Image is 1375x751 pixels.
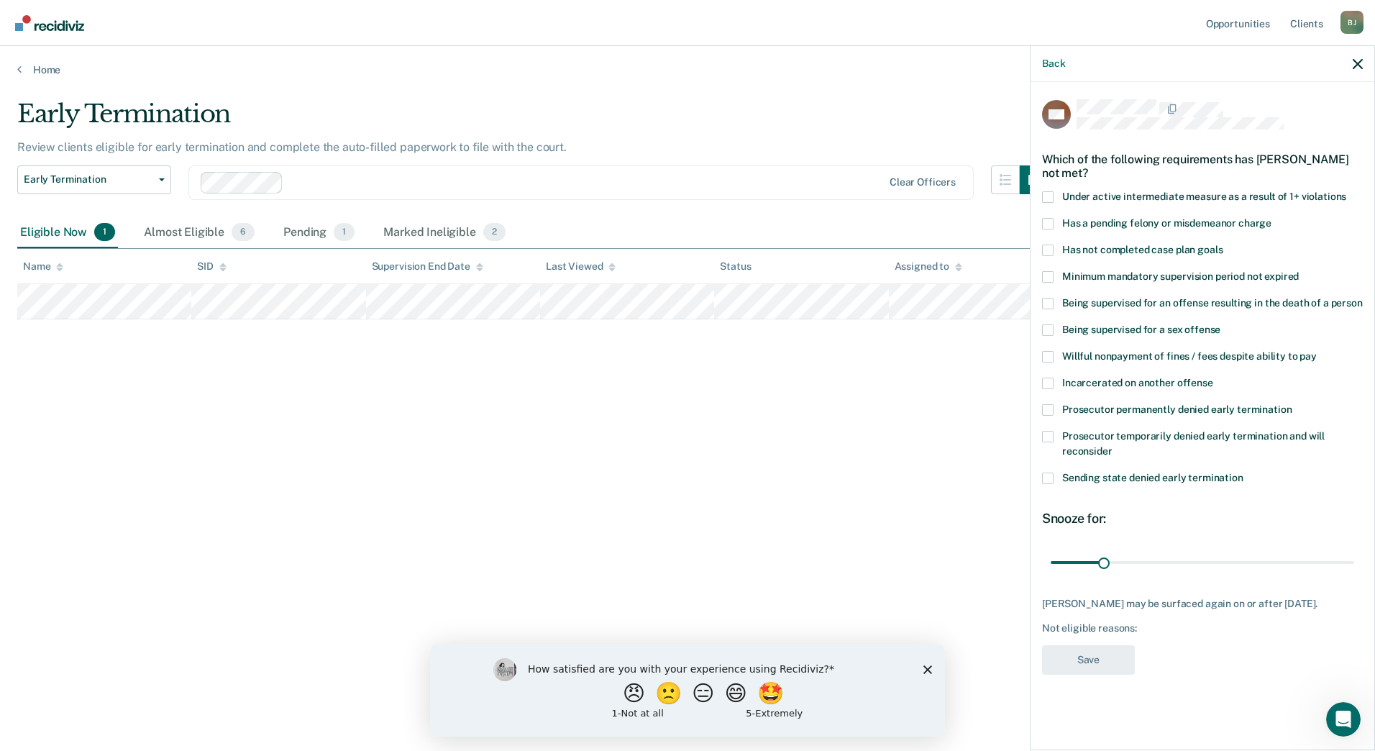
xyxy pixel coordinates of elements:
[1062,404,1292,415] span: Prosecutor permanently denied early termination
[1042,598,1363,610] div: [PERSON_NAME] may be surfaced again on or after [DATE].
[141,217,257,249] div: Almost Eligible
[546,260,616,273] div: Last Viewed
[380,217,508,249] div: Marked Ineligible
[17,140,567,154] p: Review clients eligible for early termination and complete the auto-filled paperwork to file with...
[1062,297,1363,309] span: Being supervised for an offense resulting in the death of a person
[17,63,1358,76] a: Home
[1042,645,1135,675] button: Save
[232,223,255,242] span: 6
[483,223,506,242] span: 2
[1062,244,1223,255] span: Has not completed case plan goals
[1042,622,1363,634] div: Not eligible reasons:
[280,217,357,249] div: Pending
[1042,58,1065,70] button: Back
[890,176,956,188] div: Clear officers
[1062,430,1325,457] span: Prosecutor temporarily denied early termination and will reconsider
[1326,702,1361,737] iframe: Intercom live chat
[895,260,962,273] div: Assigned to
[1062,472,1243,483] span: Sending state denied early termination
[1340,11,1363,34] div: B J
[1062,324,1220,335] span: Being supervised for a sex offense
[1062,217,1271,229] span: Has a pending felony or misdemeanor charge
[1062,350,1317,362] span: Willful nonpayment of fines / fees despite ability to pay
[1340,11,1363,34] button: Profile dropdown button
[23,260,63,273] div: Name
[720,260,751,273] div: Status
[24,173,153,186] span: Early Termination
[1062,270,1299,282] span: Minimum mandatory supervision period not expired
[197,260,227,273] div: SID
[372,260,483,273] div: Supervision End Date
[94,223,115,242] span: 1
[15,15,84,31] img: Recidiviz
[334,223,355,242] span: 1
[430,644,945,737] iframe: Survey by Kim from Recidiviz
[1062,191,1346,202] span: Under active intermediate measure as a result of 1+ violations
[17,99,1049,140] div: Early Termination
[17,217,118,249] div: Eligible Now
[1042,511,1363,527] div: Snooze for:
[1062,377,1213,388] span: Incarcerated on another offense
[1042,141,1363,191] div: Which of the following requirements has [PERSON_NAME] not met?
